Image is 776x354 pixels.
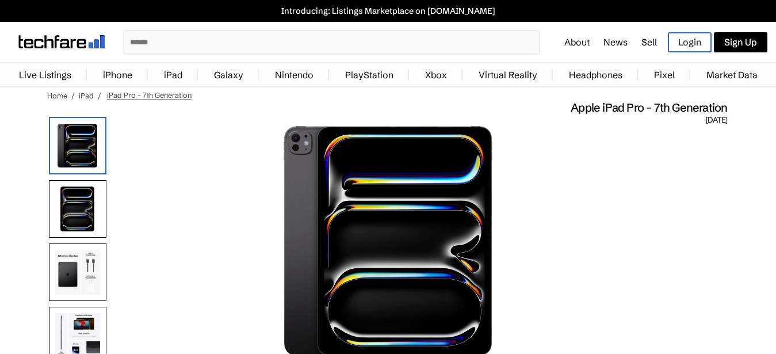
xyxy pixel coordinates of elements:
a: Galaxy [208,63,249,86]
a: Home [47,91,67,100]
a: Sell [641,36,657,48]
span: iPad Pro - 7th Generation [107,90,192,100]
img: All [49,243,106,301]
a: About [564,36,590,48]
a: Live Listings [13,63,77,86]
a: Xbox [419,63,453,86]
img: Front [49,180,106,238]
img: iPad Pro (7th Generation) [49,117,106,174]
span: / [98,91,101,100]
span: [DATE] [706,115,727,125]
a: iPhone [97,63,138,86]
a: Login [668,32,712,52]
a: Market Data [701,63,763,86]
a: News [603,36,628,48]
a: PlayStation [339,63,399,86]
img: techfare logo [18,35,105,48]
a: Sign Up [714,32,767,52]
a: Headphones [563,63,628,86]
span: / [71,91,75,100]
a: Virtual Reality [473,63,543,86]
a: iPad [158,63,188,86]
a: Pixel [648,63,681,86]
span: Apple iPad Pro - 7th Generation [571,100,727,115]
a: Nintendo [269,63,319,86]
a: Introducing: Listings Marketplace on [DOMAIN_NAME] [6,6,770,16]
a: iPad [79,91,94,100]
